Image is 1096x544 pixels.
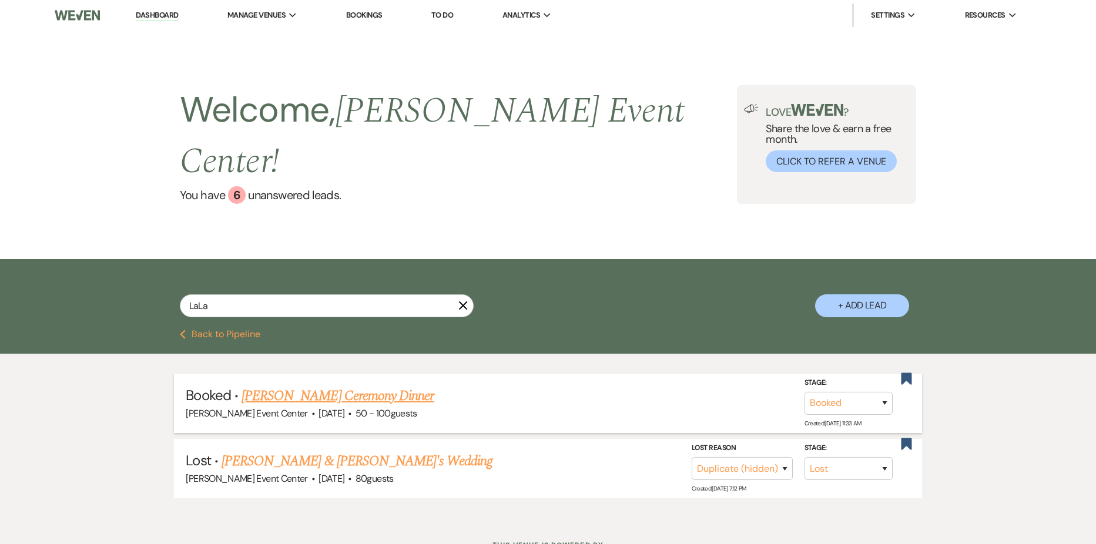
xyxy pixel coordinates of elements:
a: Dashboard [136,10,178,21]
div: Share the love & earn a free month. [759,104,909,172]
span: 80 guests [356,472,394,485]
span: [DATE] [319,472,344,485]
span: Lost [186,451,210,469]
a: [PERSON_NAME] Ceremony Dinner [242,385,434,407]
img: loud-speaker-illustration.svg [744,104,759,113]
div: 6 [228,186,246,204]
span: Resources [965,9,1005,21]
a: You have 6 unanswered leads. [180,186,738,204]
a: To Do [431,10,453,20]
a: Bookings [346,10,383,20]
img: Weven Logo [55,3,99,28]
span: [PERSON_NAME] Event Center [186,407,307,419]
button: Back to Pipeline [180,330,260,339]
label: Lost Reason [692,442,793,455]
img: weven-logo-green.svg [791,104,843,116]
span: Created: [DATE] 7:12 PM [692,485,746,492]
span: Settings [871,9,904,21]
span: [PERSON_NAME] Event Center ! [180,84,685,189]
h2: Welcome, [180,85,738,186]
a: [PERSON_NAME] & [PERSON_NAME]'s Wedding [222,451,493,472]
button: + Add Lead [815,294,909,317]
span: Manage Venues [227,9,286,21]
label: Stage: [805,377,893,389]
span: 50 - 100 guests [356,407,417,419]
label: Stage: [805,442,893,455]
span: [PERSON_NAME] Event Center [186,472,307,485]
input: Search by name, event date, email address or phone number [180,294,474,317]
button: Click to Refer a Venue [766,150,897,172]
span: Created: [DATE] 11:33 AM [805,419,862,427]
p: Love ? [766,104,909,117]
span: Booked [186,386,230,404]
span: Analytics [502,9,540,21]
span: [DATE] [319,407,344,419]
